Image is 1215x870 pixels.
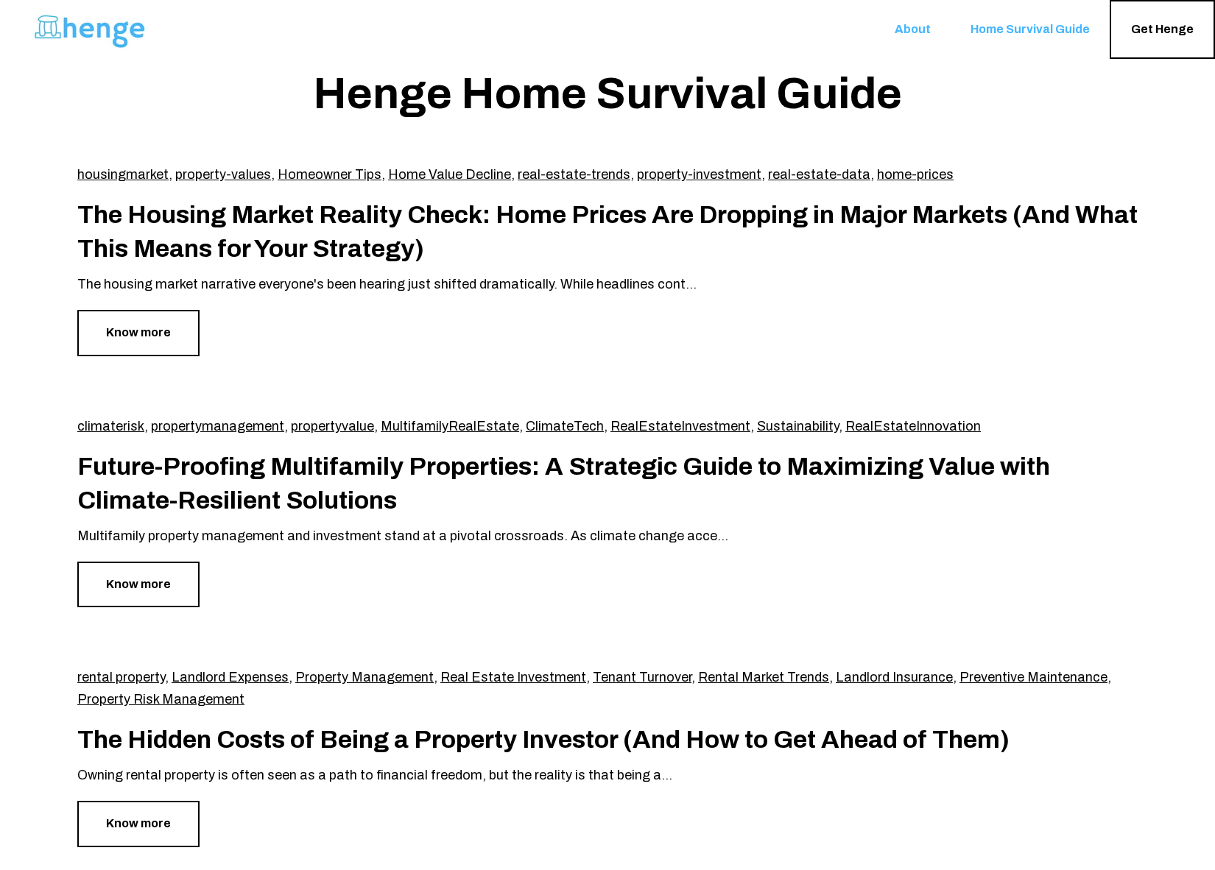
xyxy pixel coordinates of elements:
span: , [511,167,515,182]
span: , [761,167,765,182]
a: Property Risk Management [77,692,244,707]
a: RealEstateInvestment [610,419,750,434]
a: The Hidden Costs of Being a Property Investor (And How to Get Ahead of Them) [77,726,1010,753]
article: Blog post summary: {{ content.name }} [77,415,1138,666]
a: real-estate-trends [518,167,630,182]
span: , [586,670,590,685]
span: , [374,419,378,434]
a: rental property [77,670,165,685]
a: propertyvalue [291,419,374,434]
a: real-estate-data [768,167,870,182]
a: Preventive Maintenance [959,670,1107,685]
a: Property Management [295,670,434,685]
span: , [630,167,634,182]
a: RealEstateInnovation [845,419,981,434]
a: home-prices [877,167,954,182]
span: , [165,670,169,685]
span: , [169,167,172,182]
article: Blog post summary: {{ content.name }} [77,163,1138,414]
span: , [604,419,607,434]
span: , [271,167,275,182]
span: , [381,167,385,182]
span: , [953,670,957,685]
span: , [1107,670,1111,685]
a: Home Value Decline [388,167,511,182]
a: Sustainability [757,419,839,434]
a: Read full post: {{ content.name }} [77,310,200,356]
a: Future-Proofing Multifamily Properties: A Strategic Guide to Maximizing Value with Climate-Resili... [77,453,1050,514]
a: The Housing Market Reality Check: Home Prices Are Dropping in Major Markets (And What This Means ... [77,201,1138,262]
a: property-investment [637,167,761,182]
span: , [829,670,833,685]
span: Home Survival Guide [971,23,1090,37]
a: property-values [175,167,271,182]
p: Owning rental property is often seen as a path to financial freedom, but the reality is that bein... [77,764,1138,786]
span: , [144,419,148,434]
a: propertymanagement [151,419,284,434]
span: About [895,23,931,37]
a: MultifamilyRealEstate [381,419,519,434]
a: Landlord Expenses [172,670,289,685]
span: , [839,419,842,434]
span: , [870,167,874,182]
p: Multifamily property management and investment stand at a pivotal crossroads. As climate change a... [77,525,1138,547]
h1: Henge Home Survival Guide [188,68,1027,119]
a: ClimateTech [526,419,604,434]
a: Homeowner Tips [278,167,381,182]
a: Tenant Turnover [593,670,691,685]
img: Henge-Full-Logo-Blue [33,5,147,54]
a: Read full post: {{ content.name }} [77,562,200,608]
p: The housing market narrative everyone's been hearing just shifted dramatically. While headlines c... [77,273,1138,295]
a: Landlord Insurance [836,670,953,685]
a: Real Estate Investment [440,670,586,685]
a: climaterisk [77,419,144,434]
span: Get Henge [1131,23,1194,37]
a: housingmarket [77,167,169,182]
span: , [519,419,523,434]
span: , [284,419,288,434]
a: Rental Market Trends [698,670,829,685]
a: Read full post: {{ content.name }} [77,801,200,847]
span: , [691,670,695,685]
span: , [289,670,292,685]
span: , [434,670,437,685]
span: , [750,419,754,434]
